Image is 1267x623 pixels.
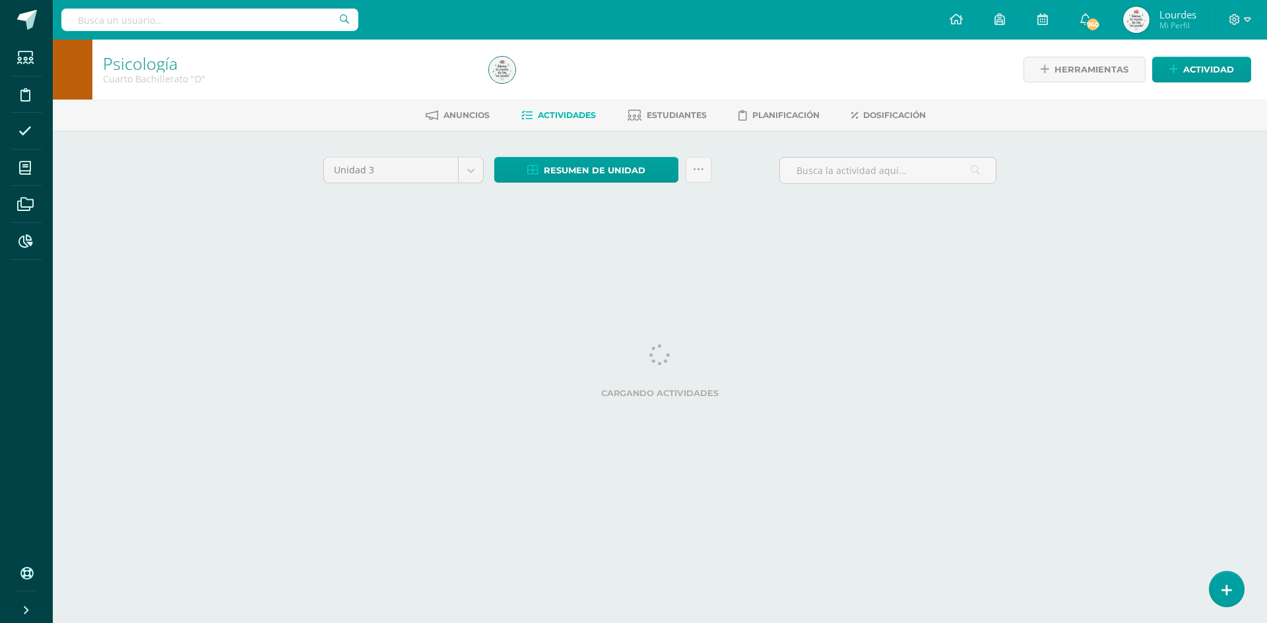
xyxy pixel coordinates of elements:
[521,105,596,126] a: Actividades
[103,73,473,85] div: Cuarto Bachillerato 'D'
[544,158,645,183] span: Resumen de unidad
[1086,17,1100,32] span: 740
[103,54,473,73] h1: Psicología
[61,9,358,31] input: Busca un usuario...
[752,110,820,120] span: Planificación
[1159,20,1196,31] span: Mi Perfil
[738,105,820,126] a: Planificación
[538,110,596,120] span: Actividades
[323,388,996,398] label: Cargando actividades
[780,158,996,183] input: Busca la actividad aquí...
[1123,7,1150,33] img: 2e90373c1913165f6fa34e04e15cc806.png
[1152,57,1251,82] a: Actividad
[443,110,490,120] span: Anuncios
[628,105,707,126] a: Estudiantes
[103,52,178,74] a: Psicología
[863,110,926,120] span: Dosificación
[334,158,448,183] span: Unidad 3
[494,157,678,183] a: Resumen de unidad
[324,158,483,183] a: Unidad 3
[1055,57,1128,82] span: Herramientas
[647,110,707,120] span: Estudiantes
[851,105,926,126] a: Dosificación
[426,105,490,126] a: Anuncios
[1159,8,1196,21] span: Lourdes
[489,57,515,83] img: 2e90373c1913165f6fa34e04e15cc806.png
[1183,57,1234,82] span: Actividad
[1023,57,1146,82] a: Herramientas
